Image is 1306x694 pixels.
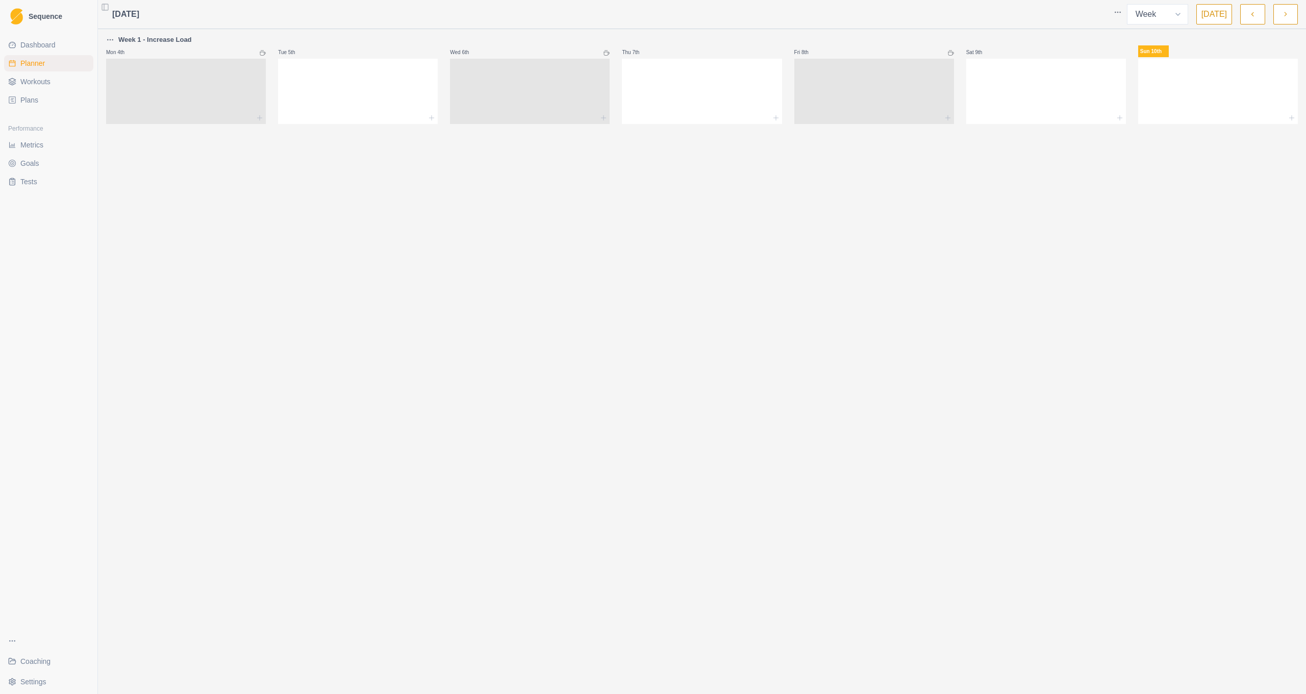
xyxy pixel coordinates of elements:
[4,155,93,171] a: Goals
[4,137,93,153] a: Metrics
[4,37,93,53] a: Dashboard
[29,13,62,20] span: Sequence
[118,35,192,45] p: Week 1 - Increase Load
[1196,4,1232,24] button: [DATE]
[4,120,93,137] div: Performance
[112,8,139,20] span: [DATE]
[966,48,997,56] p: Sat 9th
[4,92,93,108] a: Plans
[20,77,51,87] span: Workouts
[20,58,45,68] span: Planner
[4,4,93,29] a: LogoSequence
[1138,45,1169,57] p: Sun 10th
[20,140,43,150] span: Metrics
[794,48,825,56] p: Fri 8th
[4,173,93,190] a: Tests
[20,95,38,105] span: Plans
[450,48,481,56] p: Wed 6th
[10,8,23,25] img: Logo
[20,656,51,666] span: Coaching
[20,158,39,168] span: Goals
[106,48,137,56] p: Mon 4th
[4,674,93,690] button: Settings
[278,48,309,56] p: Tue 5th
[4,653,93,670] a: Coaching
[20,40,56,50] span: Dashboard
[4,73,93,90] a: Workouts
[4,55,93,71] a: Planner
[20,177,37,187] span: Tests
[622,48,652,56] p: Thu 7th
